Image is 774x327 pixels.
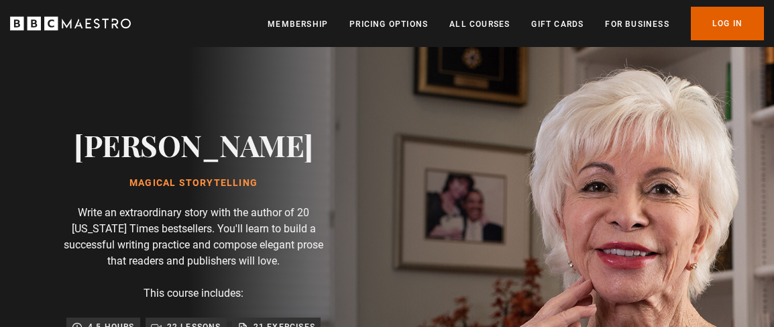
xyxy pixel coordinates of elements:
[449,17,510,31] a: All Courses
[10,13,131,34] svg: BBC Maestro
[268,17,328,31] a: Membership
[74,128,313,162] h2: [PERSON_NAME]
[691,7,764,40] a: Log In
[60,205,328,269] p: Write an extraordinary story with the author of 20 [US_STATE] Times bestsellers. You'll learn to ...
[74,178,313,189] h1: Magical Storytelling
[268,7,764,40] nav: Primary
[605,17,669,31] a: For business
[349,17,428,31] a: Pricing Options
[531,17,584,31] a: Gift Cards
